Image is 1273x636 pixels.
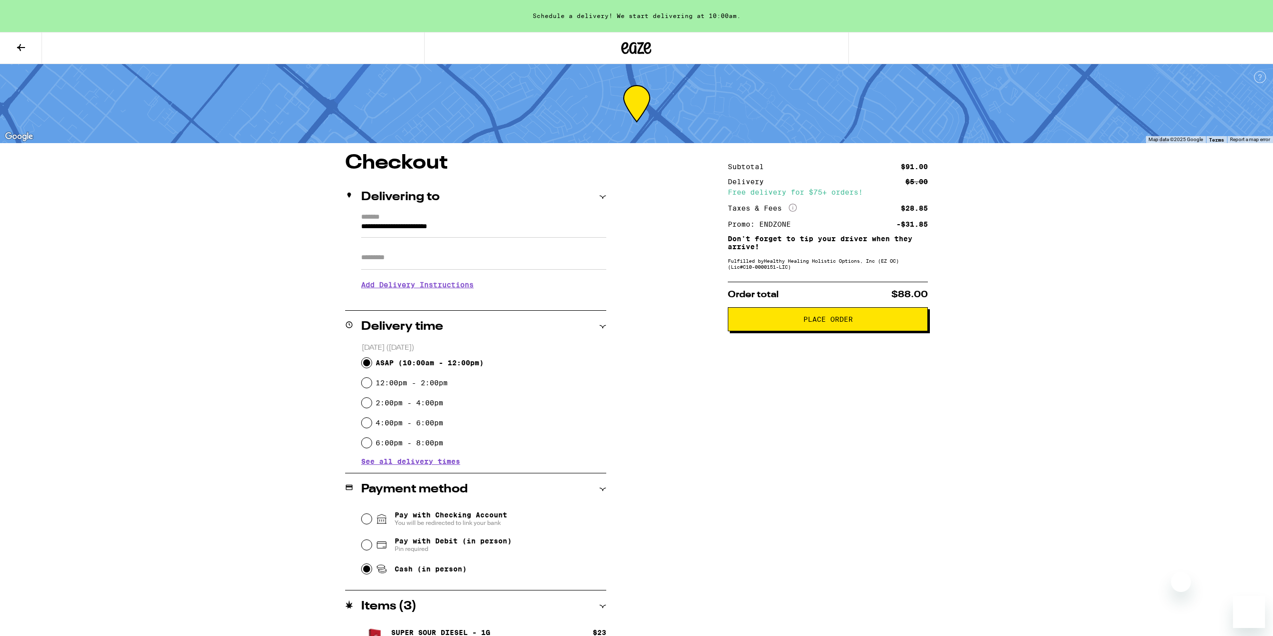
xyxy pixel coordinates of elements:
[896,221,928,228] div: -$31.85
[728,221,798,228] div: Promo: ENDZONE
[395,565,467,573] span: Cash (in person)
[728,290,779,299] span: Order total
[395,511,507,527] span: Pay with Checking Account
[728,189,928,196] div: Free delivery for $75+ orders!
[1171,572,1191,592] iframe: Close message
[376,399,443,407] label: 2:00pm - 4:00pm
[395,545,512,553] span: Pin required
[901,205,928,212] div: $28.85
[361,296,606,304] p: We'll contact you at [PHONE_NUMBER] when we arrive
[361,191,440,203] h2: Delivering to
[728,204,797,213] div: Taxes & Fees
[361,458,460,465] button: See all delivery times
[361,321,443,333] h2: Delivery time
[891,290,928,299] span: $88.00
[376,439,443,447] label: 6:00pm - 8:00pm
[3,130,36,143] a: Open this area in Google Maps (opens a new window)
[361,600,417,612] h2: Items ( 3 )
[1148,137,1203,142] span: Map data ©2025 Google
[361,273,606,296] h3: Add Delivery Instructions
[905,178,928,185] div: $5.00
[1209,137,1224,143] a: Terms
[728,178,771,185] div: Delivery
[1230,137,1270,142] a: Report a map error
[376,419,443,427] label: 4:00pm - 6:00pm
[361,483,468,495] h2: Payment method
[395,519,507,527] span: You will be redirected to link your bank
[3,130,36,143] img: Google
[376,379,448,387] label: 12:00pm - 2:00pm
[803,316,853,323] span: Place Order
[901,163,928,170] div: $91.00
[728,235,928,251] p: Don't forget to tip your driver when they arrive!
[1233,596,1265,628] iframe: Button to launch messaging window
[376,359,484,367] span: ASAP ( 10:00am - 12:00pm )
[362,343,606,353] p: [DATE] ([DATE])
[345,153,606,173] h1: Checkout
[728,163,771,170] div: Subtotal
[395,537,512,545] span: Pay with Debit (in person)
[728,258,928,270] div: Fulfilled by Healthy Healing Holistic Options, Inc (EZ OC) (Lic# C10-0000151-LIC )
[728,307,928,331] button: Place Order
